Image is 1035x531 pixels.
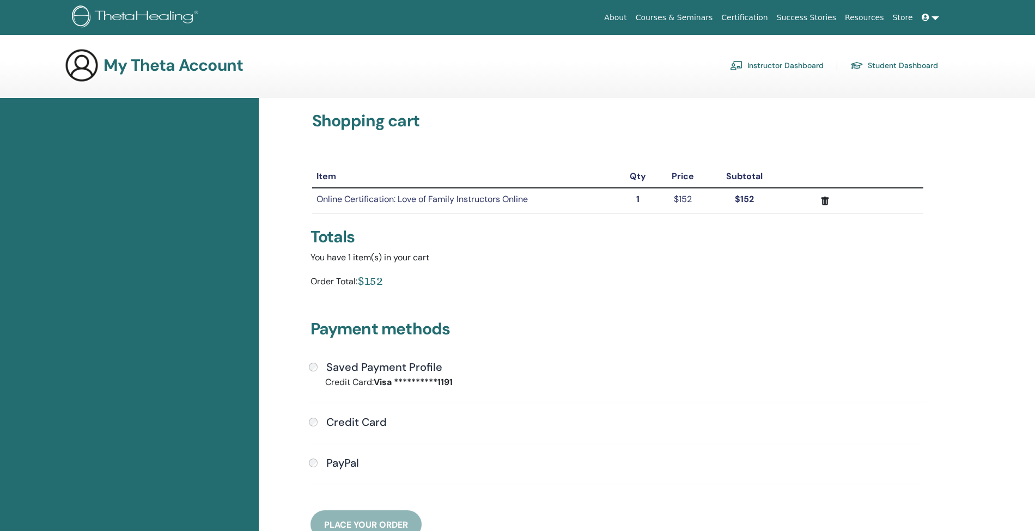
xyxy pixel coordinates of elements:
a: Certification [717,8,772,28]
a: About [600,8,631,28]
th: Item [312,166,618,188]
div: Credit Card: [317,376,618,389]
img: chalkboard-teacher.svg [730,60,743,70]
td: Online Certification: Love of Family Instructors Online [312,188,618,213]
a: Instructor Dashboard [730,57,824,74]
h4: Saved Payment Profile [326,361,442,374]
div: You have 1 item(s) in your cart [310,251,925,264]
div: Order Total: [310,273,357,293]
a: Courses & Seminars [631,8,717,28]
h4: Credit Card [326,416,387,429]
img: generic-user-icon.jpg [64,48,99,83]
th: Price [658,166,708,188]
div: $152 [357,273,383,289]
div: Totals [310,227,925,247]
img: logo.png [72,5,202,30]
h4: PayPal [326,456,359,469]
th: Subtotal [708,166,781,188]
a: Student Dashboard [850,57,938,74]
img: graduation-cap.svg [850,61,863,70]
td: $152 [658,188,708,213]
a: Resources [841,8,888,28]
h3: My Theta Account [103,56,243,75]
strong: 1 [636,193,640,205]
h3: Payment methods [310,319,925,343]
th: Qty [618,166,658,188]
strong: $152 [735,193,754,205]
h3: Shopping cart [312,111,923,131]
a: Success Stories [772,8,841,28]
a: Store [888,8,917,28]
